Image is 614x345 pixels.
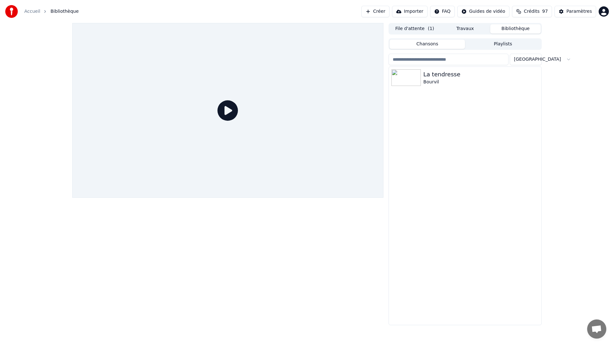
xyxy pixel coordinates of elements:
button: FAQ [430,6,455,17]
button: Importer [392,6,428,17]
button: Créer [361,6,390,17]
button: Playlists [465,40,541,49]
a: Accueil [24,8,40,15]
div: Bourvil [423,79,539,85]
img: youka [5,5,18,18]
button: Guides de vidéo [457,6,509,17]
button: Bibliothèque [490,24,541,34]
span: 97 [542,8,548,15]
span: Crédits [524,8,539,15]
span: Bibliothèque [51,8,79,15]
div: Paramètres [566,8,592,15]
span: ( 1 ) [428,26,434,32]
button: Paramètres [555,6,596,17]
button: File d'attente [390,24,440,34]
button: Crédits97 [512,6,552,17]
span: [GEOGRAPHIC_DATA] [514,56,561,63]
button: Travaux [440,24,491,34]
div: La tendresse [423,70,539,79]
a: Ouvrir le chat [587,319,606,339]
nav: breadcrumb [24,8,79,15]
button: Chansons [390,40,465,49]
